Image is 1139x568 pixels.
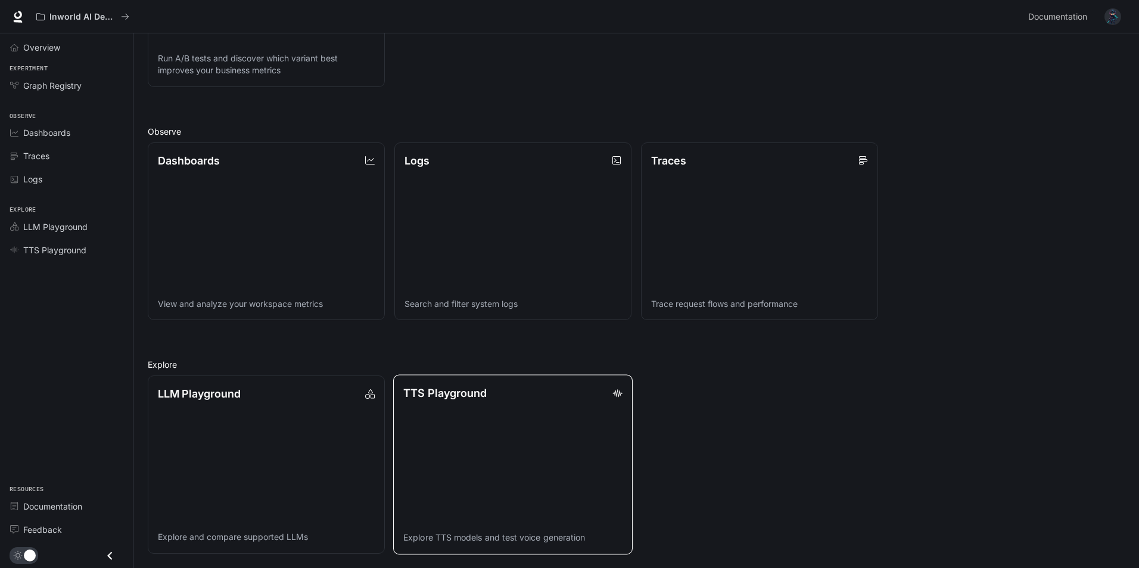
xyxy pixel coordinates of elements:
a: Graph Registry [5,75,128,96]
p: Run A/B tests and discover which variant best improves your business metrics [158,52,375,76]
span: Logs [23,173,42,185]
p: LLM Playground [158,386,241,402]
h2: Observe [148,125,1125,138]
p: Traces [651,153,686,169]
a: Dashboards [5,122,128,143]
a: Documentation [1023,5,1096,29]
span: Dashboards [23,126,70,139]
span: Graph Registry [23,79,82,92]
a: Documentation [5,496,128,517]
p: Inworld AI Demos [49,12,116,22]
a: Overview [5,37,128,58]
a: LLM PlaygroundExplore and compare supported LLMs [148,375,385,554]
span: Dark mode toggle [24,548,36,561]
button: User avatar [1101,5,1125,29]
a: Traces [5,145,128,166]
p: Explore TTS models and test voice generation [403,532,623,544]
p: TTS Playground [403,385,487,401]
span: Documentation [23,500,82,513]
span: Documentation [1028,10,1087,24]
a: LogsSearch and filter system logs [394,142,631,321]
a: TTS PlaygroundExplore TTS models and test voice generation [393,375,633,554]
button: All workspaces [31,5,135,29]
p: Trace request flows and performance [651,298,868,310]
p: Explore and compare supported LLMs [158,531,375,543]
button: Close drawer [97,544,123,568]
a: Logs [5,169,128,190]
p: Logs [404,153,430,169]
span: Overview [23,41,60,54]
p: Dashboards [158,153,220,169]
span: Feedback [23,523,62,536]
a: Feedback [5,519,128,540]
span: LLM Playground [23,221,88,233]
h2: Explore [148,358,1125,371]
a: TracesTrace request flows and performance [641,142,878,321]
a: LLM Playground [5,216,128,237]
p: View and analyze your workspace metrics [158,298,375,310]
p: Search and filter system logs [404,298,621,310]
a: TTS Playground [5,240,128,260]
span: TTS Playground [23,244,86,256]
span: Traces [23,150,49,162]
img: User avatar [1104,8,1121,25]
a: DashboardsView and analyze your workspace metrics [148,142,385,321]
